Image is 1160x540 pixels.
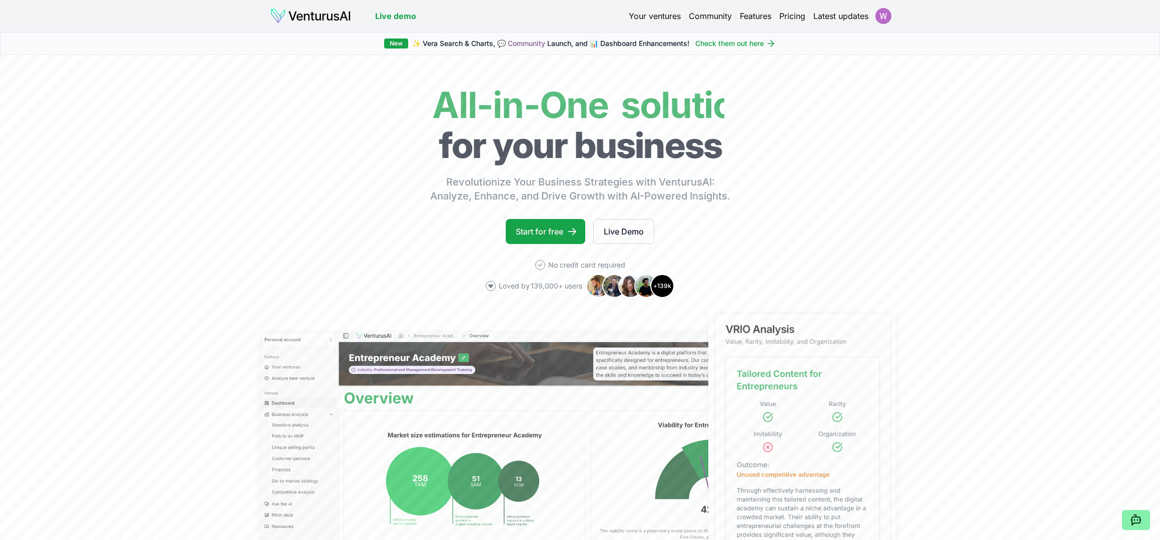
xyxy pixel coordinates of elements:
a: Your ventures [629,10,681,22]
span: ✨ Vera Search & Charts, 💬 Launch, and 📊 Dashboard Enhancements! [412,38,689,48]
img: ACg8ocLePGJvxy16GQrnHULDJmiat0temSBl2UwSIN3Zeue--Eb6Mg=s96-c [875,8,891,24]
a: Community [689,10,732,22]
a: Live Demo [593,219,654,244]
a: Features [740,10,771,22]
a: Latest updates [813,10,868,22]
a: Check them out here [695,38,776,48]
a: Start for free [506,219,585,244]
div: New [384,38,408,48]
a: Pricing [779,10,805,22]
img: Avatar 1 [586,274,610,298]
img: Avatar 4 [634,274,658,298]
a: Live demo [375,10,416,22]
img: Avatar 3 [618,274,642,298]
img: logo [270,8,351,24]
img: Avatar 2 [602,274,626,298]
a: Community [508,39,545,47]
